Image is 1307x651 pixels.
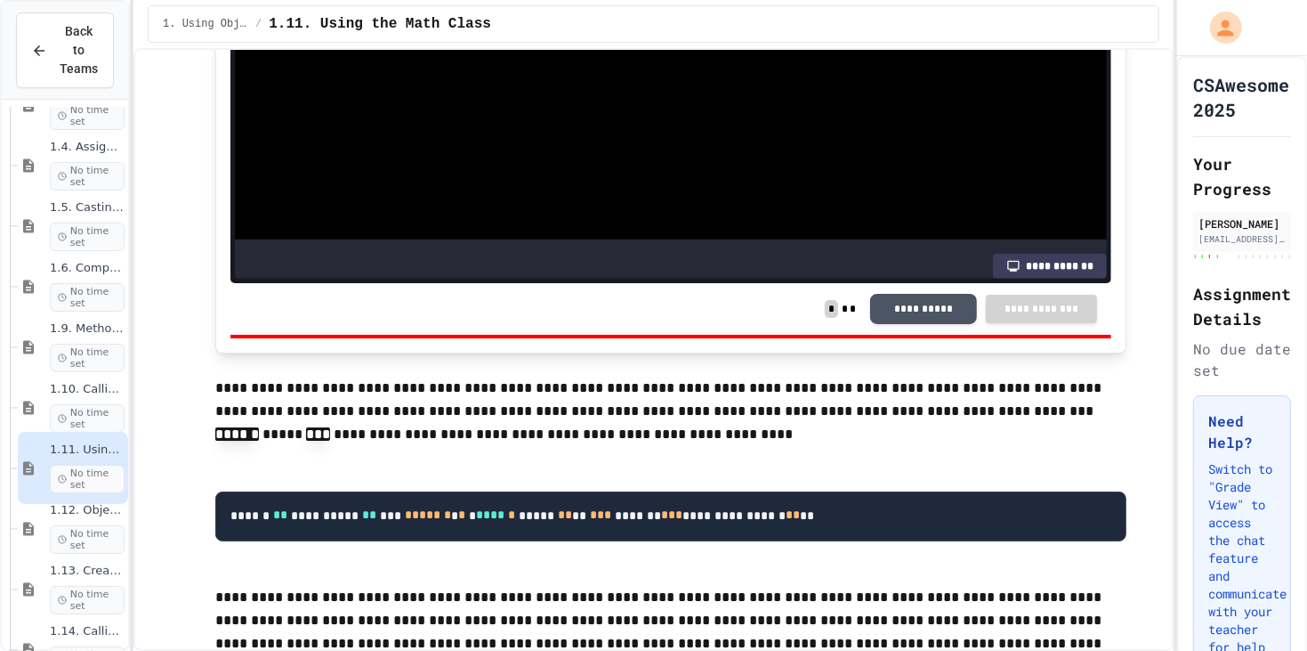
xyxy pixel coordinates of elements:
[269,13,491,35] span: 1.11. Using the Math Class
[50,443,125,458] span: 1.11. Using the Math Class
[50,586,125,614] span: No time set
[1198,232,1286,246] div: [EMAIL_ADDRESS][DOMAIN_NAME]
[50,200,125,216] span: 1.5. Casting and Ranges of Values
[50,102,125,130] span: No time set
[163,17,248,31] span: 1. Using Objects and Methods
[50,283,125,312] span: No time set
[50,465,125,493] span: No time set
[50,624,125,639] span: 1.14. Calling Instance Methods
[50,261,125,276] span: 1.6. Compound Assignment Operators
[1193,338,1291,381] div: No due date set
[1198,216,1286,232] div: [PERSON_NAME]
[50,162,125,191] span: No time set
[1193,281,1291,331] h2: Assignment Details
[58,22,99,78] span: Back to Teams
[50,382,125,397] span: 1.10. Calling Class Methods
[50,321,125,337] span: 1.9. Method Signatures
[255,17,262,31] span: /
[50,344,125,372] span: No time set
[50,404,125,433] span: No time set
[1208,411,1276,453] h3: Need Help?
[1193,151,1291,201] h2: Your Progress
[50,140,125,155] span: 1.4. Assignment and Input
[50,503,125,518] span: 1.12. Objects - Instances of Classes
[50,564,125,579] span: 1.13. Creating and Initializing Objects: Constructors
[1191,7,1246,48] div: My Account
[1193,72,1291,122] h1: CSAwesome 2025
[50,223,125,251] span: No time set
[50,525,125,554] span: No time set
